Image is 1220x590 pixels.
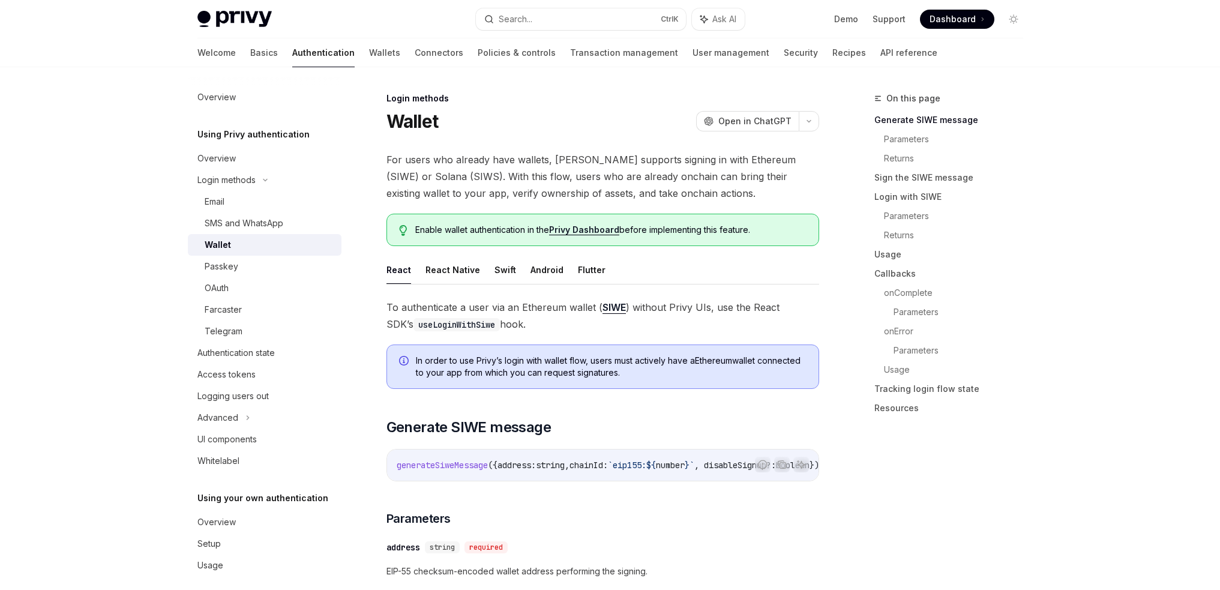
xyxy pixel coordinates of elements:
span: In order to use Privy’s login with wallet flow, users must actively have a Ethereum wallet connec... [416,355,807,379]
div: Setup [197,537,221,551]
span: Ask AI [712,13,736,25]
div: required [464,541,508,553]
button: Search...CtrlK [476,8,686,30]
img: light logo [197,11,272,28]
a: SIWE [602,301,626,314]
span: number [656,460,685,471]
button: Swift [494,256,516,284]
a: Wallets [369,38,400,67]
a: Authentication [292,38,355,67]
button: Report incorrect code [755,457,771,472]
a: Setup [188,533,341,555]
a: Callbacks [874,264,1033,283]
a: Parameters [894,341,1033,360]
button: Flutter [578,256,605,284]
h1: Wallet [386,110,439,132]
div: SMS and WhatsApp [205,216,283,230]
div: Login methods [197,173,256,187]
div: Farcaster [205,303,242,317]
a: Parameters [884,130,1033,149]
a: Parameters [884,206,1033,226]
div: UI components [197,432,257,447]
a: Overview [188,148,341,169]
a: Usage [188,555,341,576]
a: OAuth [188,277,341,299]
a: Wallet [188,234,341,256]
a: Returns [884,226,1033,245]
span: : [771,460,776,471]
div: Logging users out [197,389,269,403]
span: EIP-55 checksum-encoded wallet address performing the signing. [386,564,819,579]
a: Recipes [832,38,866,67]
a: onComplete [884,283,1033,303]
a: Resources [874,399,1033,418]
button: Ask AI [692,8,745,30]
code: useLoginWithSiwe [413,318,500,331]
div: Wallet [205,238,231,252]
div: Authentication state [197,346,275,360]
span: Parameters [386,510,451,527]
button: Ask AI [793,457,809,472]
div: Overview [197,151,236,166]
a: Whitelabel [188,450,341,472]
a: Generate SIWE message [874,110,1033,130]
a: Parameters [894,303,1033,322]
a: Basics [250,38,278,67]
span: On this page [886,91,940,106]
button: Open in ChatGPT [696,111,799,131]
a: Sign the SIWE message [874,168,1033,187]
span: For users who already have wallets, [PERSON_NAME] supports signing in with Ethereum (SIWE) or Sol... [386,151,819,202]
a: Usage [874,245,1033,264]
span: Ctrl K [661,14,679,24]
h5: Using your own authentication [197,491,328,505]
a: Support [873,13,906,25]
a: Overview [188,86,341,108]
span: string [536,460,565,471]
button: Android [530,256,563,284]
div: Passkey [205,259,238,274]
a: Demo [834,13,858,25]
div: Telegram [205,324,242,339]
div: Login methods [386,92,819,104]
a: Policies & controls [478,38,556,67]
button: Copy the contents from the code block [774,457,790,472]
div: Overview [197,90,236,104]
a: Logging users out [188,385,341,407]
a: onError [884,322,1033,341]
a: API reference [880,38,937,67]
a: Transaction management [570,38,678,67]
div: Search... [499,12,532,26]
div: Email [205,194,224,209]
div: Whitelabel [197,454,239,468]
a: Authentication state [188,342,341,364]
a: Access tokens [188,364,341,385]
a: Tracking login flow state [874,379,1033,399]
span: `eip155: [608,460,646,471]
div: Access tokens [197,367,256,382]
span: To authenticate a user via an Ethereum wallet ( ) without Privy UIs, use the React SDK’s hook. [386,299,819,333]
a: Overview [188,511,341,533]
span: Enable wallet authentication in the before implementing this feature. [415,224,806,236]
svg: Info [399,356,411,368]
span: , disableSignup? [694,460,771,471]
span: }) [810,460,819,471]
h5: Using Privy authentication [197,127,310,142]
div: Advanced [197,411,238,425]
a: Passkey [188,256,341,277]
span: ` [690,460,694,471]
span: } [685,460,690,471]
a: Dashboard [920,10,994,29]
a: User management [693,38,769,67]
a: SMS and WhatsApp [188,212,341,234]
div: Overview [197,515,236,529]
span: string [430,543,455,552]
a: Security [784,38,818,67]
span: Dashboard [930,13,976,25]
span: Generate SIWE message [386,418,551,437]
a: UI components [188,429,341,450]
a: Login with SIWE [874,187,1033,206]
svg: Tip [399,225,407,236]
a: Usage [884,360,1033,379]
div: OAuth [205,281,229,295]
span: generateSiweMessage [397,460,488,471]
